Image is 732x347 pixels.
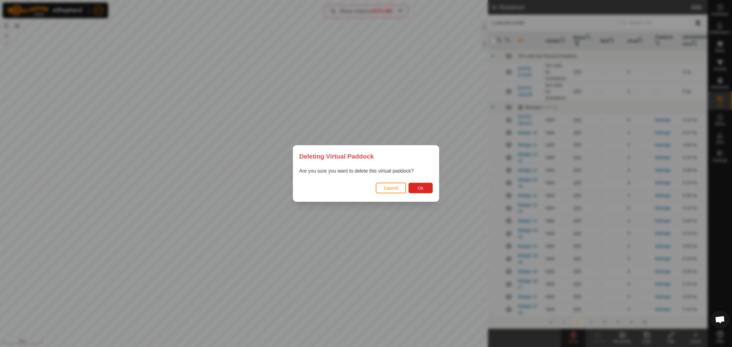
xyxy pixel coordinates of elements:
[418,186,424,191] span: Ok
[711,310,729,329] div: Open chat
[384,186,398,191] span: Cancel
[408,183,433,193] button: Ok
[299,152,374,161] span: Deleting Virtual Paddock
[376,183,406,193] button: Cancel
[299,167,433,175] p: Are you sure you want to delete this virtual paddock?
